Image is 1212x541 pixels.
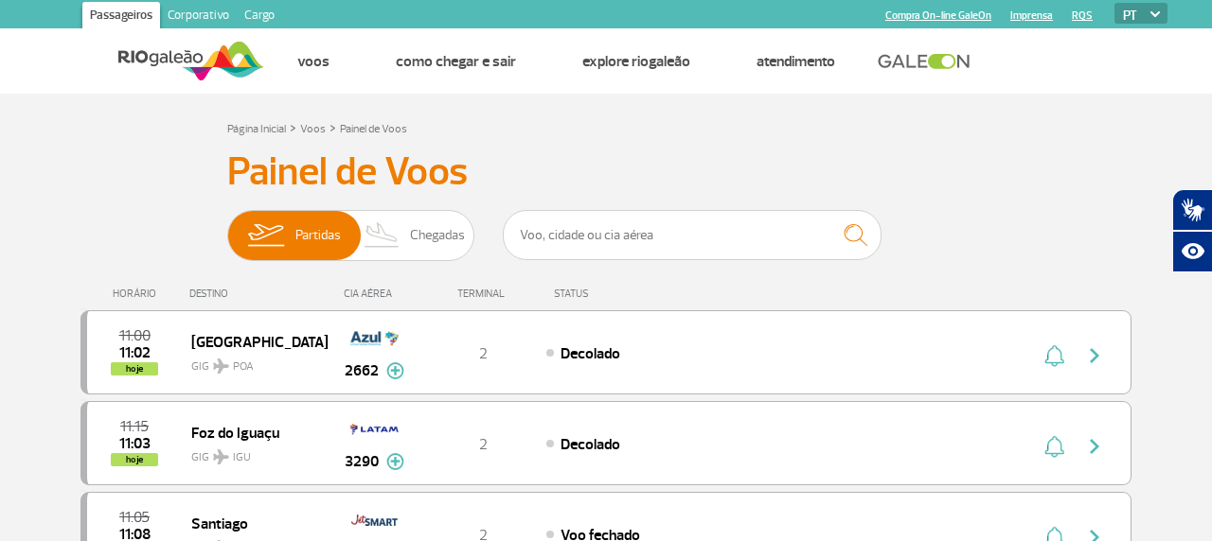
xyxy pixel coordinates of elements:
a: Cargo [237,2,282,32]
span: 2662 [345,359,379,382]
img: mais-info-painel-voo.svg [386,453,404,470]
span: Foz do Iguaçu [191,420,312,445]
span: hoje [111,362,158,375]
span: IGU [233,449,251,466]
span: 2025-09-30 11:05:00 [119,511,150,524]
a: > [290,116,296,138]
a: Compra On-line GaleOn [885,9,991,22]
span: 2025-09-30 11:15:00 [120,420,149,433]
div: DESTINO [189,288,328,300]
span: [GEOGRAPHIC_DATA] [191,329,312,354]
a: Página Inicial [227,122,286,136]
div: HORÁRIO [86,288,189,300]
input: Voo, cidade ou cia aérea [503,210,882,260]
span: 2025-09-30 11:03:00 [119,437,151,450]
a: Atendimento [757,52,835,71]
a: Painel de Voos [340,122,407,136]
span: 2025-09-30 11:08:00 [119,528,151,541]
a: Voos [300,122,326,136]
img: sino-painel-voo.svg [1044,435,1064,458]
img: slider-desembarque [354,211,410,260]
a: Como chegar e sair [396,52,516,71]
button: Abrir recursos assistivos. [1172,231,1212,272]
div: CIA AÉREA [327,288,421,300]
span: Decolado [561,435,620,454]
span: hoje [111,453,158,466]
a: > [330,116,336,138]
a: Voos [297,52,330,71]
img: destiny_airplane.svg [213,358,229,374]
span: GIG [191,439,312,466]
span: Santiago [191,511,312,535]
img: seta-direita-painel-voo.svg [1083,435,1106,458]
a: Passageiros [82,2,160,32]
span: 2 [479,344,488,363]
a: Corporativo [160,2,237,32]
h3: Painel de Voos [227,148,985,196]
span: Partidas [295,211,341,260]
span: POA [233,358,254,375]
a: RQS [1072,9,1093,22]
div: STATUS [544,288,699,300]
img: seta-direita-painel-voo.svg [1083,344,1106,367]
span: GIG [191,348,312,375]
span: 2 [479,435,488,454]
img: destiny_airplane.svg [213,449,229,464]
span: 2025-09-30 11:00:00 [119,329,151,342]
span: Decolado [561,344,620,363]
a: Explore RIOgaleão [582,52,690,71]
button: Abrir tradutor de língua de sinais. [1172,189,1212,231]
div: TERMINAL [421,288,544,300]
span: 2025-09-30 11:02:00 [119,346,151,359]
span: Chegadas [410,211,465,260]
img: sino-painel-voo.svg [1044,344,1064,367]
div: Plugin de acessibilidade da Hand Talk. [1172,189,1212,272]
img: mais-info-painel-voo.svg [386,362,404,379]
img: slider-embarque [236,211,295,260]
span: 3290 [345,450,379,473]
a: Imprensa [1010,9,1053,22]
